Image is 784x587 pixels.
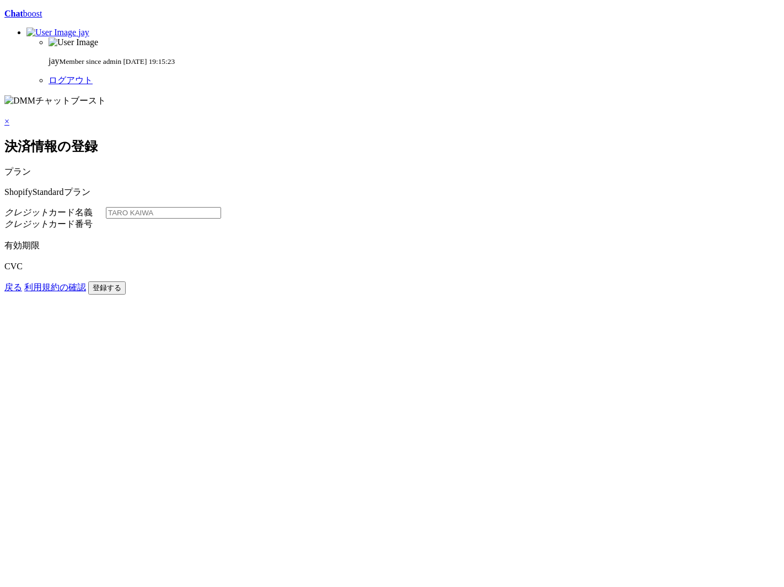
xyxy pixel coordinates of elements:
[4,95,106,107] img: DMMチャットブースト
[4,241,40,250] label: 有効期限
[106,207,221,219] input: TARO KAIWA
[4,208,106,217] label: カード名義
[49,56,780,66] p: jay
[49,75,93,85] a: ログアウト
[4,138,780,155] h1: 決済情報の登録
[4,271,101,281] iframe: Secure payment input frame
[4,219,93,229] label: カード番号
[4,219,49,229] i: クレジット
[4,187,780,198] p: ShopifyStandardプラン
[60,57,175,66] small: Member since admin [DATE] 19:15:23
[26,28,89,37] a: jay
[4,9,780,19] a: Chatboost
[4,282,22,292] a: 戻る
[4,117,9,126] a: ×
[4,9,780,19] p: boost
[26,28,76,37] img: User Image
[4,230,225,240] iframe: Secure payment input frame
[4,262,23,271] label: CVC
[4,252,101,262] iframe: Secure payment input frame
[78,28,89,37] span: jay
[4,9,23,18] b: Chat
[88,281,126,295] button: 登録する
[4,167,31,176] label: プラン
[4,208,49,217] i: クレジット
[24,282,86,292] a: 利用規約の確認
[49,37,98,47] img: User Image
